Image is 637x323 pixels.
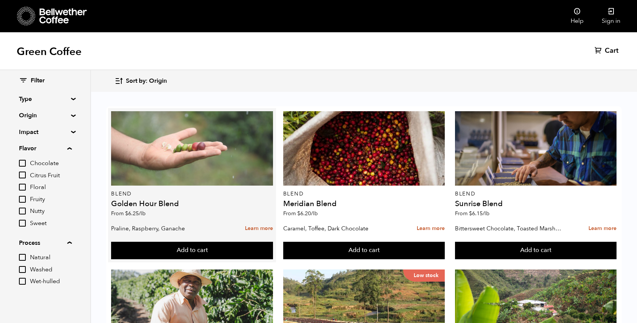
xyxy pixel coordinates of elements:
[19,238,72,247] summary: Process
[283,200,445,208] h4: Meridian Blend
[595,46,620,55] a: Cart
[469,210,472,217] span: $
[30,219,72,228] span: Sweet
[19,111,71,120] summary: Origin
[283,242,445,259] button: Add to cart
[30,277,72,286] span: Wet-hulled
[30,266,72,274] span: Washed
[125,210,146,217] bdi: 6.25
[588,221,617,237] a: Learn more
[126,77,167,85] span: Sort by: Origin
[115,72,167,90] button: Sort by: Origin
[111,200,273,208] h4: Golden Hour Blend
[30,195,72,204] span: Fruity
[245,221,273,237] a: Learn more
[455,223,565,234] p: Bittersweet Chocolate, Toasted Marshmallow, Candied Orange, Praline
[30,254,72,262] span: Natural
[455,242,617,259] button: Add to cart
[19,144,72,153] summary: Flavor
[111,223,221,234] p: Praline, Raspberry, Ganache
[30,159,72,168] span: Chocolate
[30,207,72,216] span: Nutty
[19,184,26,191] input: Floral
[417,221,445,237] a: Learn more
[31,77,45,85] span: Filter
[19,196,26,203] input: Fruity
[403,269,445,282] p: Low stock
[30,183,72,192] span: Floral
[311,210,318,217] span: /lb
[17,45,82,58] h1: Green Coffee
[283,191,445,197] p: Blend
[483,210,490,217] span: /lb
[19,160,26,167] input: Chocolate
[19,220,26,227] input: Sweet
[283,210,318,217] span: From
[283,223,393,234] p: Caramel, Toffee, Dark Chocolate
[605,46,618,55] span: Cart
[19,254,26,261] input: Natural
[455,200,617,208] h4: Sunrise Blend
[297,210,318,217] bdi: 6.20
[297,210,300,217] span: $
[469,210,490,217] bdi: 6.15
[111,242,273,259] button: Add to cart
[455,210,490,217] span: From
[111,210,146,217] span: From
[19,128,71,137] summary: Impact
[19,172,26,178] input: Citrus Fruit
[19,208,26,214] input: Nutty
[111,191,273,197] p: Blend
[19,95,71,104] summary: Type
[125,210,128,217] span: $
[19,266,26,273] input: Washed
[30,172,72,180] span: Citrus Fruit
[139,210,146,217] span: /lb
[19,278,26,285] input: Wet-hulled
[455,191,617,197] p: Blend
